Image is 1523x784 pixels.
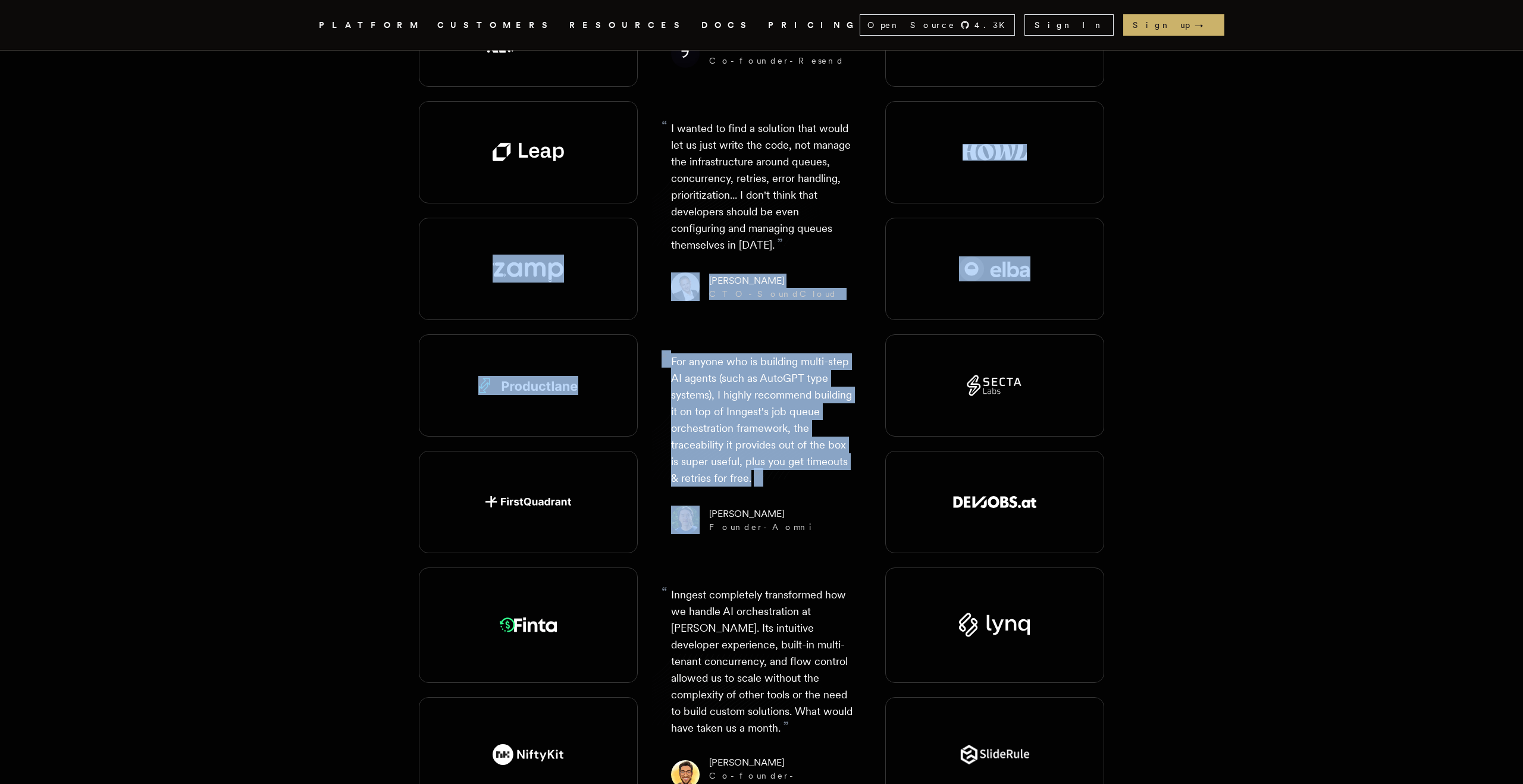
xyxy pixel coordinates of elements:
span: → [1195,19,1215,31]
div: Founder - Aomni [709,521,819,533]
div: [PERSON_NAME] [709,274,837,288]
img: Lynq.ai [959,612,1030,638]
img: Productlane [478,376,578,395]
p: I wanted to find a solution that would let us just write the code, not manage the infrastructure ... [671,120,852,253]
span: ” [754,468,760,485]
img: Leap [493,143,564,161]
span: “ [662,123,668,130]
img: Image of Matthew Drooker [671,272,700,301]
span: Open Source [867,19,955,31]
span: “ [662,356,668,363]
img: DevJobs.at [952,496,1038,509]
img: Image of David Zhang [671,506,700,534]
span: ” [777,235,783,252]
img: SlideRule [959,744,1030,766]
img: Secta.ai [966,375,1023,396]
a: Sign In [1024,14,1114,36]
img: NiftyKit [493,744,564,765]
div: Co-founder - Resend [709,55,844,67]
div: [PERSON_NAME] [709,507,819,521]
button: RESOURCES [569,18,687,33]
img: Howl [963,144,1027,161]
span: “ [662,589,668,596]
a: CUSTOMERS [437,18,555,33]
img: FirstQuadrant.ai [485,496,571,507]
span: ” [783,718,789,735]
a: PRICING [768,18,860,33]
span: 4.3 K [974,19,1012,31]
div: [PERSON_NAME] [709,755,883,770]
a: Sign up [1123,14,1224,36]
img: Elba [959,256,1030,281]
p: Inngest completely transformed how we handle AI orchestration at [PERSON_NAME]. Its intuitive dev... [671,587,854,736]
button: PLATFORM [319,18,423,33]
img: Image of Bu Kinoshita [671,39,700,68]
img: Zamp [493,255,564,283]
a: DOCS [701,18,754,33]
p: For anyone who is building multi-step AI agents (such as AutoGPT type systems), I highly recommen... [671,353,852,487]
img: Finta.io [500,617,557,632]
div: CTO - SoundCloud [709,288,837,300]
